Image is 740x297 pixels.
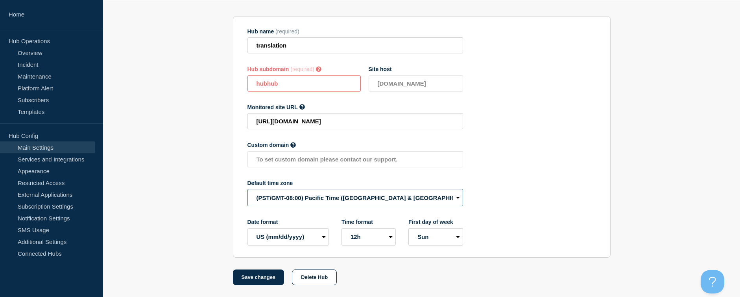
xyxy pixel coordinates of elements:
iframe: Help Scout Beacon - Open [701,270,724,293]
div: Site host [369,66,463,72]
input: http://example.com [247,113,463,129]
input: sample [247,75,361,92]
div: Date format [247,219,329,225]
span: Custom domain [247,142,289,148]
span: (required) [275,28,299,35]
select: First day of week [408,228,463,246]
button: Delete Hub [292,269,337,285]
span: Hub subdomain [247,66,289,72]
div: Time format [341,219,396,225]
select: Default time zone [247,189,463,206]
span: Monitored site URL [247,104,298,110]
span: (required) [290,66,314,72]
div: Default time zone [247,180,463,186]
input: Site host [369,75,463,92]
div: Hub name [247,28,463,35]
select: Date format [247,228,329,246]
select: Time format [341,228,396,246]
div: First day of week [408,219,463,225]
input: Hub name [247,37,463,53]
button: Save changes [233,269,284,285]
